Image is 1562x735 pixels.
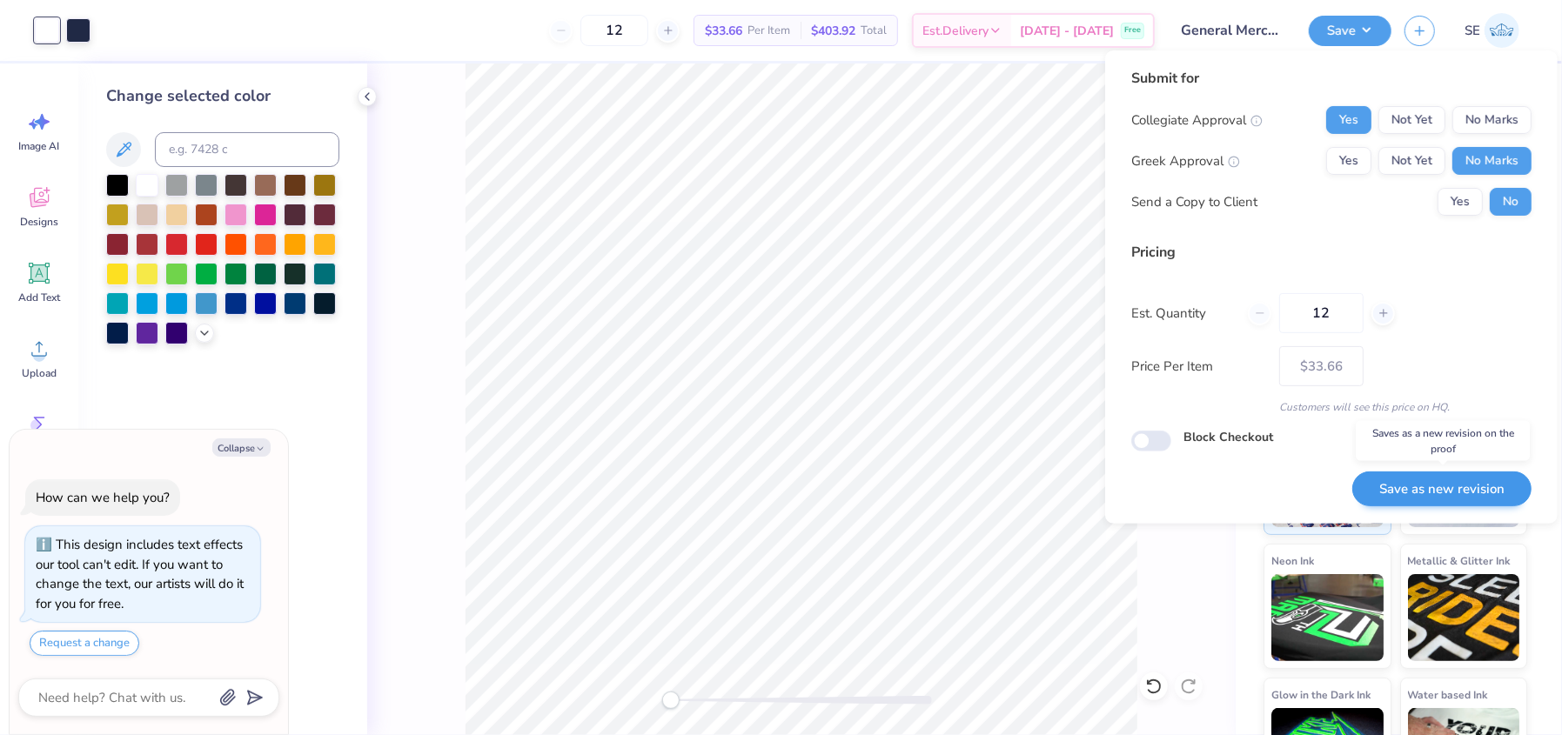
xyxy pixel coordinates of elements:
[1438,188,1483,216] button: Yes
[1271,551,1314,570] span: Neon Ink
[1271,685,1371,704] span: Glow in the Dark Ink
[1326,106,1371,134] button: Yes
[18,291,60,304] span: Add Text
[1279,293,1364,333] input: – –
[1020,22,1114,40] span: [DATE] - [DATE]
[22,366,57,380] span: Upload
[861,22,887,40] span: Total
[1183,428,1273,446] label: Block Checkout
[1131,399,1532,415] div: Customers will see this price on HQ.
[1378,106,1445,134] button: Not Yet
[36,536,244,612] div: This design includes text effects our tool can't edit. If you want to change the text, our artist...
[1457,13,1527,48] a: SE
[1378,147,1445,175] button: Not Yet
[1408,551,1511,570] span: Metallic & Glitter Ink
[811,22,855,40] span: $403.92
[1352,471,1532,507] button: Save as new revision
[36,489,170,506] div: How can we help you?
[1168,13,1296,48] input: Untitled Design
[155,132,339,167] input: e.g. 7428 c
[1465,21,1480,41] span: SE
[30,631,139,656] button: Request a change
[1485,13,1519,48] img: Shirley Evaleen B
[1131,68,1532,89] div: Submit for
[1408,574,1520,661] img: Metallic & Glitter Ink
[106,84,339,108] div: Change selected color
[1131,304,1235,324] label: Est. Quantity
[1131,242,1532,263] div: Pricing
[662,692,680,709] div: Accessibility label
[1309,16,1391,46] button: Save
[19,139,60,153] span: Image AI
[922,22,989,40] span: Est. Delivery
[1131,151,1240,171] div: Greek Approval
[1490,188,1532,216] button: No
[1131,357,1266,377] label: Price Per Item
[1271,574,1384,661] img: Neon Ink
[1131,192,1257,212] div: Send a Copy to Client
[1326,147,1371,175] button: Yes
[1356,421,1530,461] div: Saves as a new revision on the proof
[1408,685,1488,704] span: Water based Ink
[212,438,271,457] button: Collapse
[20,215,58,229] span: Designs
[1452,106,1532,134] button: No Marks
[1131,110,1263,130] div: Collegiate Approval
[1452,147,1532,175] button: No Marks
[705,22,742,40] span: $33.66
[747,22,790,40] span: Per Item
[580,15,648,46] input: – –
[1124,24,1141,37] span: Free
